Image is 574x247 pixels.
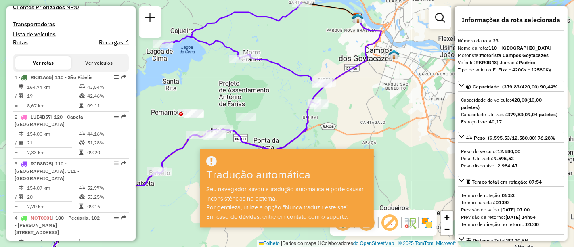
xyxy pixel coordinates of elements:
[353,241,456,246] font: do OpenStreetMap , © 2025 TomTom, Microsoft
[282,241,321,246] font: Dados do mapa ©
[79,186,85,190] i: % de utilização do peso
[497,148,520,154] font: 12.580,00
[352,12,363,23] img: CDD Campos dos Goytacazes
[15,140,17,146] font: /
[142,10,158,28] a: Nova sessão e pesquisa
[79,103,83,108] i: Tempo total em rota
[507,111,523,117] font: 379,83
[27,84,50,90] font: 164,74 km
[121,161,126,166] em: Rota exportada
[493,38,499,44] font: 23
[87,149,100,155] font: 09:20
[501,207,530,213] font: [DATE] 07:00
[461,97,511,103] font: Capacidade do veículo:
[404,216,417,229] img: Fluxo de ruas
[206,214,348,220] font: Em caso de dúvidas, entre em contato com o suporte.
[184,110,204,118] div: Atividade não roteirizada - PAULO ROBERTO DA SIL
[87,194,104,200] font: 53,25%
[480,52,549,58] font: Motorista Campos Goytacazes
[505,214,536,220] font: [DATE] 14h54
[206,186,364,202] font: Seu navegador ativou a tradução automática e pode causar inconsistências no sistema.
[79,194,85,199] i: % de utilização da cubagem
[87,203,100,209] font: 09:16
[15,203,18,209] font: =
[259,241,280,246] a: Folheto
[458,67,493,73] font: Tipo de veículo:
[87,131,104,137] font: 44,16%
[15,161,21,167] font: 3 -
[461,214,505,220] font: Previsão de retorno:
[84,239,101,245] font: 30,13%
[31,161,52,167] font: RJB8B25
[31,114,51,120] font: LUE4B57
[87,140,104,146] font: 51,28%
[79,93,85,98] i: % de utilização da cubagem
[458,132,564,143] a: Peso: (9.595,53/12.580,00) 76,28%
[15,114,21,120] font: 2 -
[27,185,50,191] font: 154,07 km
[519,59,535,65] font: Padrão
[236,113,256,121] div: Atividade não roteirizada - EMILTON VELASCO VIAN
[523,111,557,117] font: (09,04 paletes)
[87,185,104,191] font: 52,97%
[79,140,85,145] i: % de utilização da cubagem
[178,109,198,117] div: Atividade não roteirizada - JOSE ANTONIO NORATO
[13,39,28,46] a: Rotas
[15,215,100,235] font: | 100 - Pecúaria, 102 - [PERSON_NAME][STREET_ADDRESS]
[497,163,517,169] font: 2.984,47
[497,59,519,65] font: | Jornada:
[461,207,501,213] font: Previsão de saída:
[15,114,83,127] font: | 120 - Capela [GEOGRAPHIC_DATA]
[87,92,104,98] font: 42,46%
[473,237,507,243] font: Distância Total:
[461,119,489,125] font: Espaço livre:
[488,45,551,51] font: 110 - [GEOGRAPHIC_DATA]
[281,241,282,246] font: |
[476,59,497,65] font: RKR0B48
[458,45,488,51] font: Nome da rota:
[15,194,17,200] font: /
[353,13,363,23] img: FAD CDD Campos dos Goytacazes
[15,92,17,98] font: /
[461,155,494,161] font: Peso Utilizado:
[461,221,526,227] font: Tempo de direção no retorno:
[507,237,529,243] font: 97,20 KM
[19,186,24,190] i: Distância Total
[441,223,453,235] a: Diminuir o zoom
[114,114,119,119] em: Opções
[15,149,18,155] font: =
[13,21,55,28] font: Transportadoras
[27,103,44,109] font: 8,67 km
[19,194,24,199] i: Total de Atividades
[461,163,497,169] font: Peso disponível:
[33,60,54,66] font: Ver rotas
[472,179,542,185] font: Tempo total em rotação: 07:54
[19,240,24,245] i: Distância Total
[27,203,44,209] font: 7,70 km
[458,176,564,187] a: Tempo total em rotação: 07:54
[15,215,21,221] font: 4 -
[458,234,564,245] a: Distância Total:97,20 KM
[444,212,450,222] font: +
[79,132,85,136] i: % de utilização do peso
[19,93,24,98] i: Total de Atividades
[458,59,476,65] font: Veículo:
[71,56,127,70] button: Ver veículos
[114,75,119,80] em: Opções
[87,84,104,90] font: 43,54%
[19,140,24,145] i: Total de Atividades
[526,221,539,227] font: 01:00
[321,241,353,246] font: Colaboradores
[389,49,399,60] img: 527 UDC Light Centro
[432,10,448,26] a: Filtros de exibição
[458,81,564,92] a: Capacidade: (379,83/420,00) 90,44%
[27,149,44,155] font: 7,33 km
[31,215,52,221] font: NOT0001
[461,192,502,198] font: Tempo de rotação:
[31,74,52,80] font: RKS1A65
[79,150,83,155] i: Tempo total em rota
[461,199,496,205] font: Tempo paradas:
[183,109,203,117] div: Atividade não roteirizada - AMARO MANHAES CODECO
[114,161,119,166] em: Opções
